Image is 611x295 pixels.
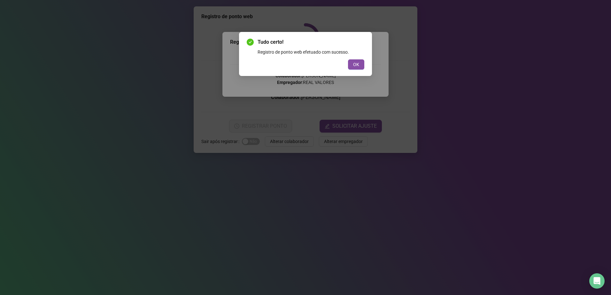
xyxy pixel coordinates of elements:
[258,49,364,56] div: Registro de ponto web efetuado com sucesso.
[348,59,364,70] button: OK
[353,61,359,68] span: OK
[589,273,605,289] div: Open Intercom Messenger
[247,39,254,46] span: check-circle
[258,38,364,46] span: Tudo certo!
